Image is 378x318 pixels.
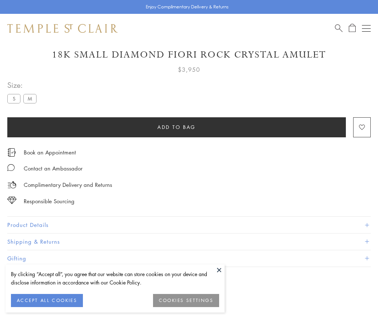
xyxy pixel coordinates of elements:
[11,270,219,287] div: By clicking “Accept all”, you agree that our website can store cookies on your device and disclos...
[7,233,371,250] button: Shipping & Returns
[24,164,83,173] div: Contact an Ambassador
[7,164,15,171] img: MessageIcon-01_2.svg
[7,217,371,233] button: Product Details
[7,197,16,204] img: icon_sourcing.svg
[7,24,118,33] img: Temple St. Clair
[7,148,16,157] img: icon_appointment.svg
[335,24,343,33] a: Search
[24,148,76,156] a: Book an Appointment
[362,24,371,33] button: Open navigation
[24,180,112,189] p: Complimentary Delivery and Returns
[7,94,20,103] label: S
[7,250,371,267] button: Gifting
[7,48,371,61] h1: 18K Small Diamond Fiori Rock Crystal Amulet
[7,117,346,137] button: Add to bag
[157,123,196,131] span: Add to bag
[24,197,75,206] div: Responsible Sourcing
[349,24,356,33] a: Open Shopping Bag
[146,3,229,11] p: Enjoy Complimentary Delivery & Returns
[178,65,200,74] span: $3,950
[7,79,39,91] span: Size:
[23,94,37,103] label: M
[153,294,219,307] button: COOKIES SETTINGS
[7,180,16,189] img: icon_delivery.svg
[11,294,83,307] button: ACCEPT ALL COOKIES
